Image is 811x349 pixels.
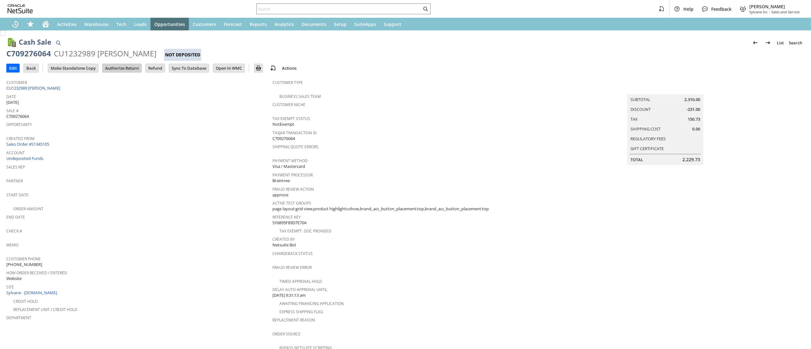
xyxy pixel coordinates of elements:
[271,18,298,30] a: Analytics
[272,317,315,323] a: Replacement reason
[630,146,664,151] a: Gift Certificate
[6,94,16,99] a: Date
[630,106,651,112] a: Discount
[6,108,19,113] a: Sale #
[272,130,317,136] a: TaxJar Transaction ID
[272,192,288,198] span: approve
[350,18,380,30] a: SuiteApps
[334,21,347,27] span: Setup
[330,18,350,30] a: Setup
[84,21,109,27] span: Warehouse
[6,85,62,91] a: CU1232989 [PERSON_NAME]
[6,155,43,161] a: Undeposited Funds
[54,48,156,59] div: CU1232989 [PERSON_NAME]
[749,10,768,14] span: Sylvane Inc
[686,106,700,112] span: -231.00
[272,331,301,337] a: Order Source
[422,5,429,13] svg: Search
[6,228,22,234] a: Check #
[279,65,299,71] a: Actions
[19,37,51,47] h1: Cash Sale
[774,38,786,48] a: List
[684,97,700,103] span: 2,310.00
[254,64,263,72] input: Print
[771,10,800,14] span: Sales and Service
[6,80,27,85] a: Customer
[57,21,77,27] span: Activities
[272,200,311,206] a: Active Test Groups
[380,18,405,30] a: Support
[272,214,301,220] a: Reference Key
[272,172,313,178] a: Payment Processor
[769,10,770,14] span: -
[150,18,189,30] a: Opportunities
[134,21,147,27] span: Leads
[272,116,310,121] a: Tax Exempt Status
[11,20,19,28] svg: Recent Records
[189,18,220,30] a: Customers
[193,21,216,27] span: Customers
[8,18,23,30] a: Recent Records
[13,299,38,304] a: Credit Hold
[6,276,22,282] span: Website
[6,290,59,295] a: Sylvane - [DOMAIN_NAME]
[257,5,422,13] input: Search
[6,270,67,276] a: How Order Received / Entered
[630,116,638,122] a: Tax
[13,307,77,312] a: Replacement Unit / Credit Hold
[6,242,18,248] a: Memo
[23,18,38,30] div: Shortcuts
[683,6,693,12] span: Help
[6,214,25,220] a: End Date
[786,38,805,48] a: Search
[764,39,772,47] img: Next
[751,39,759,47] img: Previous
[272,144,318,149] a: Shipping Quote Errors
[272,80,303,85] a: Customer Type
[279,94,321,99] a: Business Sales Team
[6,136,35,141] a: Created From
[220,18,246,30] a: Forecast
[682,156,700,163] span: 2,229.73
[630,136,666,142] a: Regulatory Fees
[711,6,731,12] span: Feedback
[6,113,29,119] span: C709276064
[53,18,80,30] a: Activities
[272,265,312,270] a: Fraud Review Error
[6,141,51,147] a: Sales Order #S1345105
[213,64,245,72] input: Open In WMC
[6,178,23,184] a: Partner
[8,4,33,13] svg: logo
[27,20,34,28] svg: Shortcuts
[246,18,271,30] a: Reports
[255,64,262,72] img: Print
[384,21,401,27] span: Support
[272,158,308,163] a: Payment Method
[272,187,314,192] a: Fraud Review Action
[688,116,700,122] span: 150.73
[279,279,322,284] a: Timed Approval Hold
[272,102,305,107] a: Customer Niche
[250,21,267,27] span: Reports
[302,21,326,27] span: Documents
[6,315,31,320] a: Department
[42,20,49,28] svg: Home
[272,287,327,292] a: Delay Auto-Approval Until
[272,136,295,142] span: C709276064
[272,251,313,256] a: Chargeback Status
[279,228,331,234] a: Tax Exempt. Doc Provided
[6,284,14,290] a: Site
[103,64,141,72] input: Authorize Return
[13,206,43,212] a: Order Amount
[116,21,126,27] span: Tech
[24,64,38,72] input: Back
[354,21,376,27] span: SuiteApps
[630,97,650,102] a: Subtotal
[6,192,29,198] a: Start Date
[48,64,98,72] input: Make Standalone Copy
[6,122,32,127] a: Opportunity
[692,126,700,132] span: 0.00
[272,237,295,242] a: Created By
[6,150,25,155] a: Account
[54,39,62,47] img: Quick Find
